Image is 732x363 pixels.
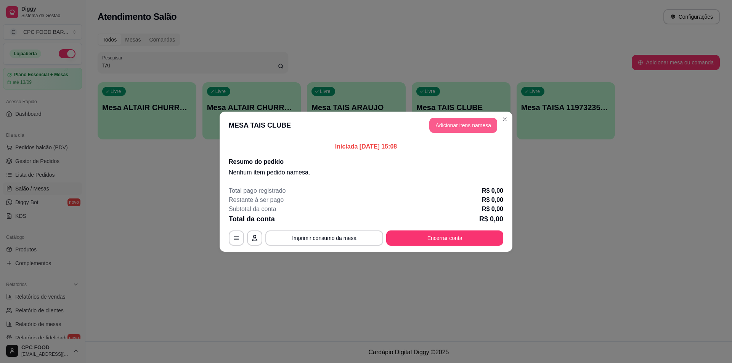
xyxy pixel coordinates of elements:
p: Iniciada [DATE] 15:08 [229,142,503,151]
header: MESA TAIS CLUBE [220,112,512,139]
button: Imprimir consumo da mesa [265,230,383,246]
p: Nenhum item pedido na mesa . [229,168,503,177]
p: Subtotal da conta [229,205,276,214]
button: Close [499,113,511,125]
button: Adicionar itens namesa [429,118,497,133]
p: R$ 0,00 [482,205,503,214]
p: Total pago registrado [229,186,286,195]
p: Total da conta [229,214,275,224]
p: Restante à ser pago [229,195,284,205]
h2: Resumo do pedido [229,157,503,166]
p: R$ 0,00 [479,214,503,224]
p: R$ 0,00 [482,195,503,205]
button: Encerrar conta [386,230,503,246]
p: R$ 0,00 [482,186,503,195]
